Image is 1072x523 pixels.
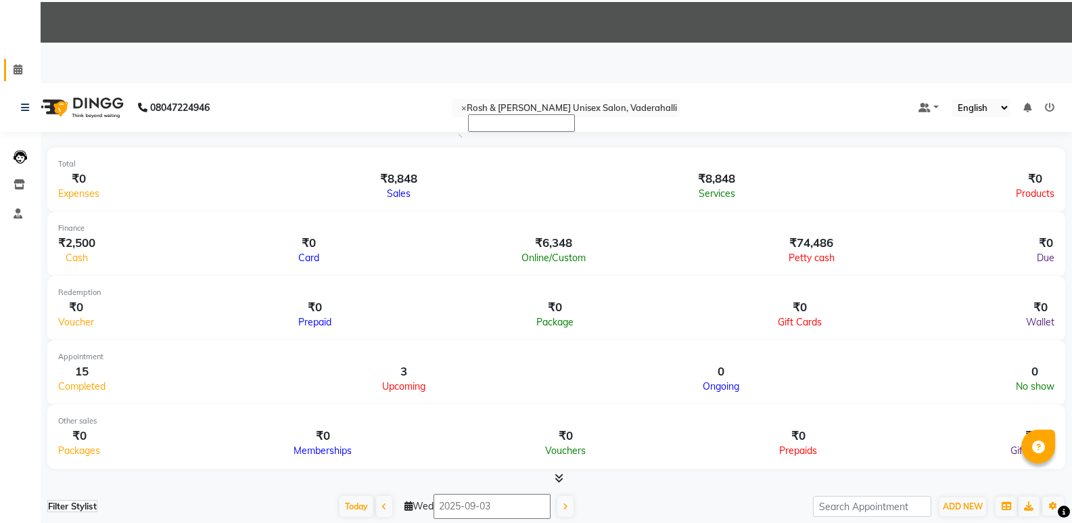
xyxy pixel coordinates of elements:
[1010,445,1054,457] span: Gift Cards
[404,500,434,512] span: Wed
[58,170,99,187] div: ₹0
[58,287,1054,298] div: Redemption
[778,316,822,328] span: Gift Cards
[536,298,574,316] div: ₹0
[943,501,983,511] span: ADD NEW
[58,427,100,445] div: ₹0
[387,187,411,200] span: Sales
[434,494,551,519] input: 2025-09-03
[58,158,1054,170] div: Total
[58,234,95,252] div: ₹2,500
[789,252,835,264] span: Petty cash
[66,252,88,264] span: Cash
[461,102,467,113] span: ×
[1026,298,1054,316] div: ₹0
[521,252,586,264] span: Online/Custom
[48,501,97,511] span: Filter Stylist
[58,415,1054,427] div: Other sales
[1037,252,1054,264] span: Due
[294,427,352,445] div: ₹0
[58,351,1054,363] div: Appointment
[698,170,735,187] div: ₹8,848
[778,298,822,316] div: ₹0
[1016,187,1054,200] span: Products
[340,496,373,517] span: Today
[813,496,931,517] input: Search Appointment
[521,234,586,252] div: ₹6,348
[58,298,94,316] div: ₹0
[58,380,106,392] span: Completed
[58,363,106,380] div: 15
[1026,316,1054,328] span: Wallet
[58,445,100,457] span: Packages
[939,497,986,516] button: ADD NEW
[699,187,735,200] span: Services
[298,234,319,252] div: ₹0
[1037,234,1054,252] div: ₹0
[58,223,1054,234] div: Finance
[298,252,319,264] span: Card
[58,316,94,328] span: Voucher
[545,427,586,445] div: ₹0
[298,298,331,316] div: ₹0
[382,363,425,380] div: 3
[150,89,210,127] b: 08047224946
[779,445,817,457] span: Prepaids
[294,445,352,457] span: Memberships
[380,170,417,187] div: ₹8,848
[1010,427,1054,445] div: ₹0
[467,102,677,113] span: Rosh & [PERSON_NAME] Unisex Salon, Vaderahalli
[1015,469,1058,509] iframe: chat widget
[1016,380,1054,392] span: No show
[703,380,739,392] span: Ongoing
[536,316,574,328] span: Package
[545,445,586,457] span: Vouchers
[1016,363,1054,380] div: 0
[34,89,127,127] img: logo
[382,380,425,392] span: Upcoming
[298,316,331,328] span: Prepaid
[1016,170,1054,187] div: ₹0
[779,427,817,445] div: ₹0
[703,363,739,380] div: 0
[789,234,835,252] div: ₹74,486
[58,187,99,200] span: Expenses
